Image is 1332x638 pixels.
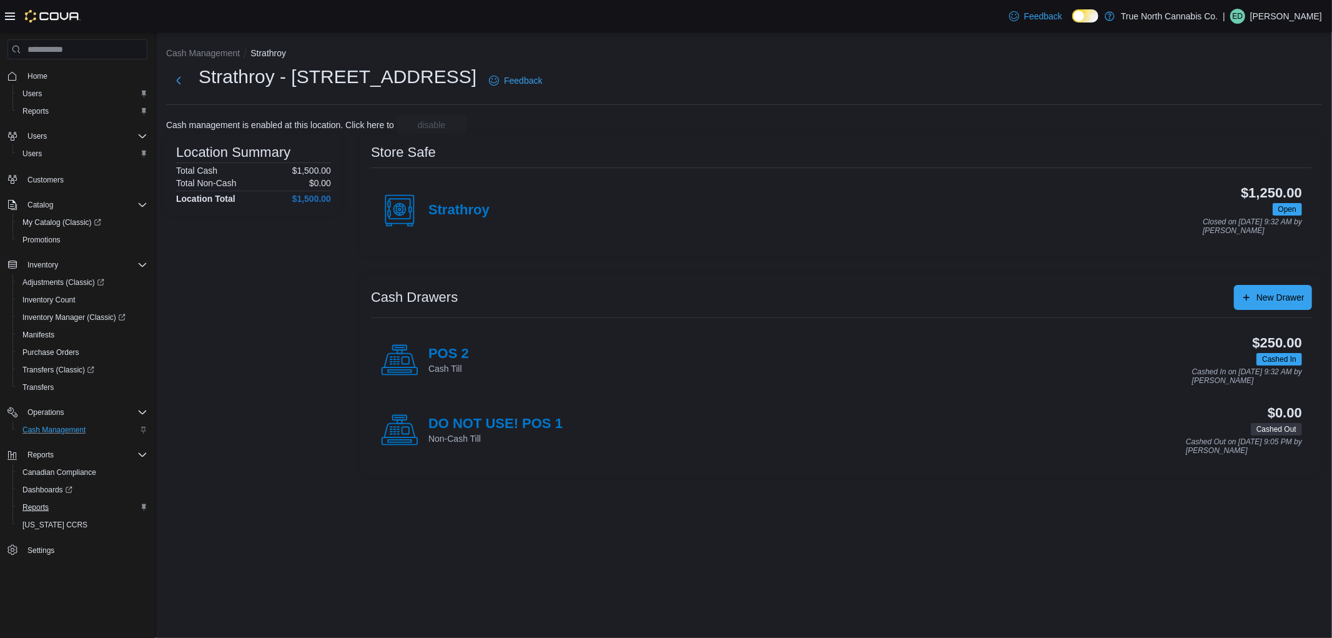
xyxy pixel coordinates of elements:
span: Cashed Out [1256,424,1296,435]
a: Dashboards [17,482,77,497]
p: Non-Cash Till [428,432,563,445]
span: ED [1233,9,1243,24]
p: $0.00 [309,178,331,188]
h4: Strathroy [428,202,490,219]
span: Operations [27,407,64,417]
h3: $0.00 [1268,406,1302,421]
a: Inventory Count [17,292,81,307]
button: Reports [12,102,152,120]
span: Reports [17,104,147,119]
span: Purchase Orders [17,345,147,360]
a: My Catalog (Classic) [12,214,152,231]
h6: Total Cash [176,166,217,176]
a: Reports [17,104,54,119]
button: Reports [12,499,152,516]
p: Closed on [DATE] 9:32 AM by [PERSON_NAME] [1203,218,1302,235]
span: Reports [22,106,49,116]
a: Promotions [17,232,66,247]
span: Transfers (Classic) [17,362,147,377]
span: Reports [22,447,147,462]
button: Promotions [12,231,152,249]
span: Cashed In [1262,354,1296,365]
a: Feedback [1004,4,1067,29]
input: Dark Mode [1072,9,1098,22]
span: Users [17,86,147,101]
span: Reports [27,450,54,460]
span: Cashed Out [1251,423,1302,436]
h4: DO NOT USE! POS 1 [428,416,563,432]
a: Cash Management [17,422,91,437]
nav: Complex example [7,62,147,592]
a: Feedback [484,68,547,93]
span: Adjustments (Classic) [17,275,147,290]
span: Promotions [17,232,147,247]
button: Inventory [2,256,152,274]
a: Users [17,146,47,161]
h4: Location Total [176,194,235,204]
button: Inventory [22,257,63,272]
h3: $1,250.00 [1241,186,1302,201]
span: Catalog [22,197,147,212]
nav: An example of EuiBreadcrumbs [166,47,1322,62]
a: [US_STATE] CCRS [17,517,92,532]
span: Reports [22,502,49,512]
span: Cash Management [22,425,86,435]
span: Catalog [27,200,53,210]
button: Settings [2,541,152,559]
a: Dashboards [12,481,152,499]
span: Adjustments (Classic) [22,277,104,287]
span: Users [22,89,42,99]
span: Open [1278,204,1296,215]
span: Cash Management [17,422,147,437]
p: Cash Till [428,362,469,375]
span: My Catalog (Classic) [22,217,101,227]
button: Reports [2,446,152,464]
button: Users [12,145,152,162]
a: Reports [17,500,54,515]
span: Home [27,71,47,81]
a: Adjustments (Classic) [17,275,109,290]
span: Transfers [17,380,147,395]
p: True North Cannabis Co. [1121,9,1218,24]
span: Feedback [1024,10,1062,22]
span: [US_STATE] CCRS [22,520,87,530]
a: Transfers [17,380,59,395]
span: Washington CCRS [17,517,147,532]
span: New Drawer [1256,291,1305,304]
span: disable [418,119,445,131]
button: Home [2,67,152,85]
button: Users [12,85,152,102]
h1: Strathroy - [STREET_ADDRESS] [199,64,476,89]
button: Cash Management [166,48,240,58]
a: Inventory Manager (Classic) [12,309,152,326]
span: Open [1273,203,1302,216]
span: Inventory Manager (Classic) [22,312,126,322]
span: My Catalog (Classic) [17,215,147,230]
span: Feedback [504,74,542,87]
span: Transfers (Classic) [22,365,94,375]
a: My Catalog (Classic) [17,215,106,230]
button: New Drawer [1234,285,1312,310]
button: Manifests [12,326,152,344]
span: Operations [22,405,147,420]
p: Cashed Out on [DATE] 9:05 PM by [PERSON_NAME] [1186,438,1302,455]
button: Operations [2,404,152,421]
a: Transfers (Classic) [17,362,99,377]
button: Purchase Orders [12,344,152,361]
span: Users [27,131,47,141]
h4: POS 2 [428,346,469,362]
a: Purchase Orders [17,345,84,360]
button: Operations [22,405,69,420]
div: Eric Deber [1230,9,1245,24]
a: Transfers (Classic) [12,361,152,379]
span: Cashed In [1256,353,1302,366]
p: | [1223,9,1225,24]
button: disable [397,115,466,135]
span: Settings [22,542,147,558]
button: Next [166,68,191,93]
button: Cash Management [12,421,152,439]
span: Inventory [27,260,58,270]
h3: $250.00 [1253,336,1302,351]
button: Customers [2,170,152,188]
span: Manifests [22,330,54,340]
